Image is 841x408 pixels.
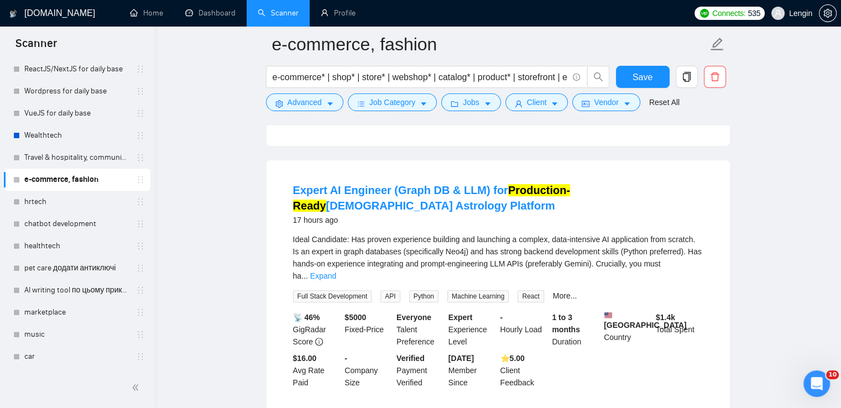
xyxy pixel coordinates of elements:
[24,147,129,169] a: Travel & hospitality, community & social networking, entertainment, event management
[616,66,670,88] button: Save
[258,8,299,18] a: searchScanner
[273,70,568,84] input: Search Freelance Jobs...
[649,96,680,108] a: Reset All
[293,233,703,282] div: Ideal Candidate: Has proven experience building and launching a complex, data-intensive AI applic...
[712,7,745,19] span: Connects:
[448,354,474,363] b: [DATE]
[136,175,145,184] span: holder
[633,70,652,84] span: Save
[24,346,129,368] a: car
[342,352,394,389] div: Company Size
[552,313,580,334] b: 1 to 3 months
[446,311,498,348] div: Experience Level
[24,235,129,257] a: healthtech
[24,191,129,213] a: hrtech
[826,370,839,379] span: 10
[326,100,334,108] span: caret-down
[288,96,322,108] span: Advanced
[291,352,343,389] div: Avg Rate Paid
[582,100,589,108] span: idcard
[484,100,492,108] span: caret-down
[310,271,336,280] a: Expand
[293,213,703,227] div: 17 hours ago
[24,323,129,346] a: music
[132,382,143,393] span: double-left
[136,308,145,317] span: holder
[587,66,609,88] button: search
[394,352,446,389] div: Payment Verified
[136,109,145,118] span: holder
[24,102,129,124] a: VueJS for daily base
[500,354,525,363] b: ⭐️ 5.00
[344,313,366,322] b: $ 5000
[515,100,523,108] span: user
[550,311,602,348] div: Duration
[136,153,145,162] span: holder
[369,96,415,108] span: Job Category
[293,290,372,302] span: Full Stack Development
[293,184,571,212] a: Expert AI Engineer (Graph DB & LLM) forProduction-Ready[DEMOGRAPHIC_DATA] Astrology Platform
[396,354,425,363] b: Verified
[272,30,708,58] input: Scanner name...
[748,7,760,19] span: 535
[676,66,698,88] button: copy
[451,100,458,108] span: folder
[803,370,830,397] iframe: Intercom live chat
[819,9,837,18] a: setting
[572,93,640,111] button: idcardVendorcaret-down
[602,311,654,348] div: Country
[275,100,283,108] span: setting
[136,264,145,273] span: holder
[573,74,580,81] span: info-circle
[700,9,709,18] img: upwork-logo.png
[136,330,145,339] span: holder
[774,9,782,17] span: user
[463,96,479,108] span: Jobs
[266,93,343,111] button: settingAdvancedcaret-down
[380,290,400,302] span: API
[448,313,473,322] b: Expert
[185,8,236,18] a: dashboardDashboard
[24,58,129,80] a: ReactJS/NextJS for daily base
[291,311,343,348] div: GigRadar Score
[819,9,836,18] span: setting
[24,80,129,102] a: Wordpress for daily base
[130,8,163,18] a: homeHome
[396,313,431,322] b: Everyone
[136,286,145,295] span: holder
[551,100,558,108] span: caret-down
[446,352,498,389] div: Member Since
[321,8,356,18] a: userProfile
[24,301,129,323] a: marketplace
[348,93,437,111] button: barsJob Categorycaret-down
[656,313,675,322] b: $ 1.4k
[24,279,129,301] a: AI writing tool по цьому прикладу
[704,66,726,88] button: delete
[819,4,837,22] button: setting
[293,235,702,280] span: Ideal Candidate: Has proven experience building and launching a complex, data-intensive AI applic...
[498,352,550,389] div: Client Feedback
[136,197,145,206] span: holder
[9,5,17,23] img: logo
[24,169,129,191] a: e-commerce, fashion
[505,93,568,111] button: userClientcaret-down
[704,72,725,82] span: delete
[293,354,317,363] b: $16.00
[24,124,129,147] a: Wealthtech
[315,338,323,346] span: info-circle
[394,311,446,348] div: Talent Preference
[136,242,145,250] span: holder
[24,213,129,235] a: chatbot development
[409,290,438,302] span: Python
[301,271,308,280] span: ...
[604,311,687,329] b: [GEOGRAPHIC_DATA]
[588,72,609,82] span: search
[357,100,365,108] span: bars
[676,72,697,82] span: copy
[594,96,618,108] span: Vendor
[654,311,706,348] div: Total Spent
[623,100,631,108] span: caret-down
[604,311,612,319] img: 🇺🇸
[527,96,547,108] span: Client
[136,65,145,74] span: holder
